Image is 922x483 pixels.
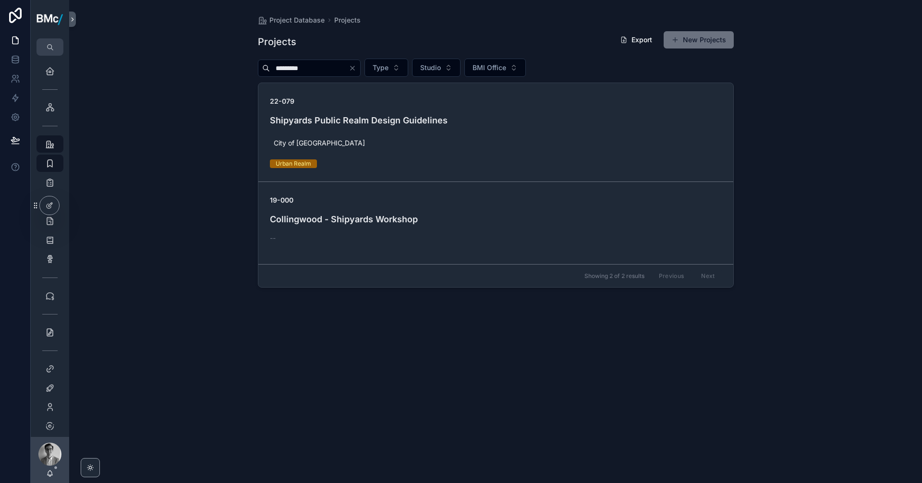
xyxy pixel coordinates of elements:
div: scrollable content [31,56,69,437]
h4: Collingwood - Shipyards Workshop [270,213,722,226]
span: Showing 2 of 2 results [584,272,644,280]
h4: Shipyards Public Realm Design Guidelines [270,114,722,127]
a: 19-000Collingwood - Shipyards Workshop-- [258,181,733,264]
div: Urban Realm [276,159,311,168]
button: Clear [349,64,360,72]
span: BMI Office [473,63,506,72]
a: 22-079Shipyards Public Realm Design GuidelinesCity of [GEOGRAPHIC_DATA]Urban Realm [258,83,733,181]
button: Export [612,31,660,48]
h1: Projects [258,35,296,48]
button: New Projects [664,31,734,48]
button: Select Button [464,59,526,77]
strong: 19-000 [270,196,293,204]
span: Type [373,63,388,72]
button: Select Button [412,59,461,77]
span: Studio [420,63,441,72]
span: -- [270,233,276,243]
span: City of [GEOGRAPHIC_DATA] [274,138,365,148]
a: Projects [334,15,361,25]
strong: 22-079 [270,97,294,105]
button: Select Button [364,59,408,77]
a: Project Database [258,15,325,25]
img: App logo [36,12,63,26]
a: City of [GEOGRAPHIC_DATA] [270,136,369,150]
span: Project Database [269,15,325,25]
